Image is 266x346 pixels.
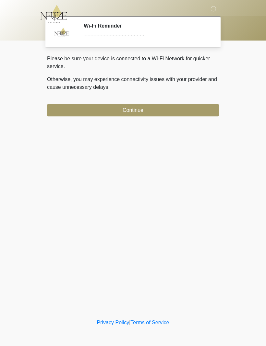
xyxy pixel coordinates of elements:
[47,55,219,70] p: Please be sure your device is connected to a Wi-Fi Network for quicker service.
[84,31,209,39] div: ~~~~~~~~~~~~~~~~~~~~
[47,104,219,116] button: Continue
[130,320,169,325] a: Terms of Service
[108,84,110,90] span: .
[41,5,67,23] img: NFuze Wellness Logo
[47,76,219,91] p: Otherwise, you may experience connectivity issues with your provider and cause unnecessary delays
[97,320,129,325] a: Privacy Policy
[129,320,130,325] a: |
[52,23,71,42] img: Agent Avatar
